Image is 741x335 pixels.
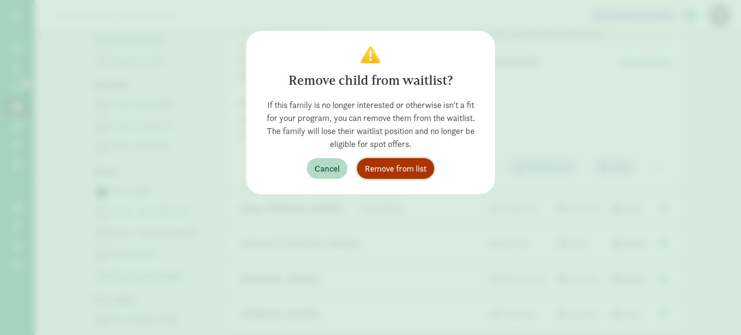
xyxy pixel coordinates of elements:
button: Remove from list [357,158,434,179]
iframe: Chat Widget [693,289,741,335]
div: If this family is no longer interested or otherwise isn't a fit for your program, you can remove ... [261,98,480,150]
button: Cancel [307,158,347,179]
span: Cancel [315,162,340,175]
img: Confirm [361,46,380,63]
span: Remove from list [365,162,426,175]
div: Remove child from waitlist? [261,71,480,91]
